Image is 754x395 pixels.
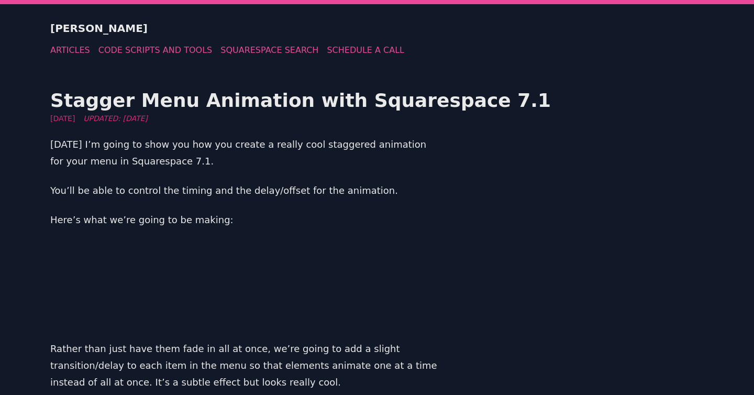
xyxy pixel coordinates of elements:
[50,22,148,35] strong: [PERSON_NAME]
[50,182,440,199] p: You’ll be able to control the timing and the delay/offset for the animation.
[50,45,90,55] a: Articles
[50,21,148,36] a: [PERSON_NAME]
[220,45,318,55] a: Squarespace Search
[327,45,404,55] a: Schedule a Call
[98,45,212,55] a: Code Scripts And Tools
[50,113,75,124] time: [DATE]
[50,212,440,228] p: Here’s what we’re going to be making:
[50,136,440,170] p: [DATE] I’m going to show you how you create a really cool staggered animation for your menu in Sq...
[50,341,440,391] p: Rather than just have them fade in all at once, we’re going to add a slight transition/delay to e...
[50,90,704,111] h1: Stagger Menu Animation with Squarespace 7.1
[83,113,147,124] time: Updated: [DATE]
